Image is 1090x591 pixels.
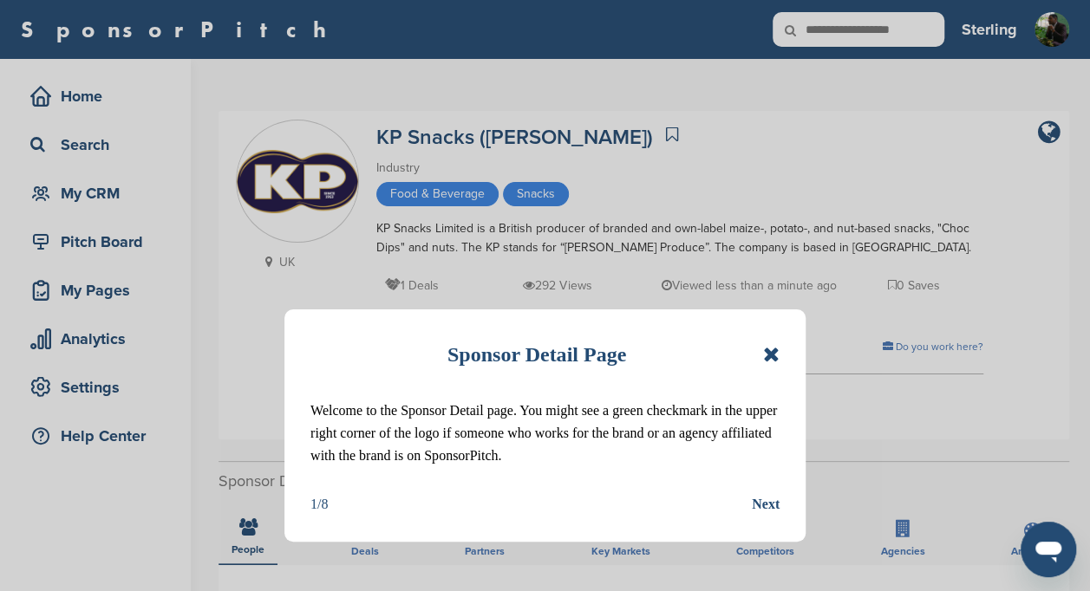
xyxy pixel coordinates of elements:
[1021,522,1076,577] iframe: Button to launch messaging window
[310,493,328,516] div: 1/8
[752,493,780,516] button: Next
[447,335,626,373] h1: Sponsor Detail Page
[310,399,780,467] p: Welcome to the Sponsor Detail page. You might see a green checkmark in the upper right corner of ...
